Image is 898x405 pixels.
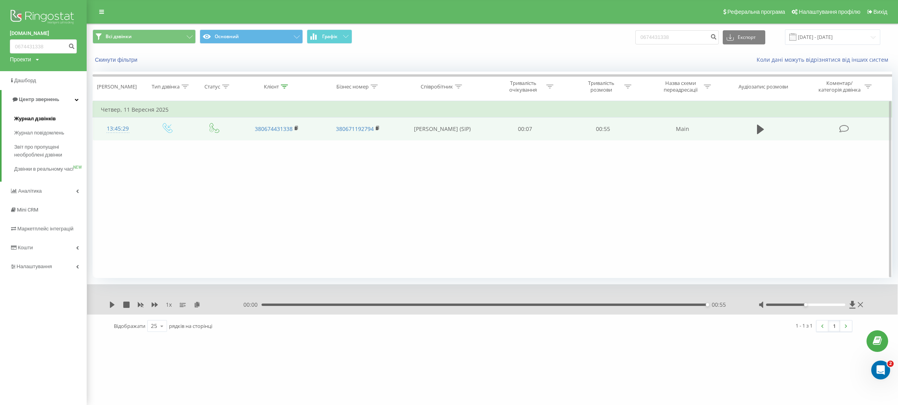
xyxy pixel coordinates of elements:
[14,140,87,162] a: Звіт про пропущені необроблені дзвінки
[14,143,83,159] span: Звіт про пропущені необроблені дзвінки
[14,112,87,126] a: Журнал дзвінків
[101,121,135,136] div: 13:45:29
[307,29,352,44] button: Графік
[152,83,180,90] div: Тип дзвінка
[93,102,892,118] td: Четвер, 11 Вересня 2025
[114,322,145,330] span: Відображати
[502,80,544,93] div: Тривалість очікування
[17,226,74,232] span: Маркетплейс інтеграцій
[255,125,293,133] a: 380674431338
[106,33,132,40] span: Всі дзвінки
[10,55,31,63] div: Проекти
[486,118,564,140] td: 00:07
[660,80,702,93] div: Назва схеми переадресації
[264,83,279,90] div: Клієнт
[799,9,860,15] span: Налаштування профілю
[200,29,303,44] button: Основний
[421,83,453,90] div: Співробітник
[10,39,77,53] input: Пошук за номером
[18,188,42,194] span: Аналiтика
[17,263,52,269] span: Налаштування
[14,129,64,137] span: Журнал повідомлень
[18,245,33,250] span: Кошти
[336,125,374,133] a: 380671192794
[19,96,59,102] span: Центр звернень
[14,77,36,83] span: Дашборд
[17,207,38,213] span: Mini CRM
[828,320,840,331] a: 1
[166,301,172,309] span: 1 x
[14,126,87,140] a: Журнал повідомлень
[204,83,220,90] div: Статус
[2,90,87,109] a: Центр звернень
[243,301,262,309] span: 00:00
[151,322,157,330] div: 25
[642,118,723,140] td: Main
[399,118,486,140] td: [PERSON_NAME] (SIP)
[871,361,890,379] iframe: Intercom live chat
[738,83,788,90] div: Аудіозапис розмови
[169,322,212,330] span: рядків на сторінці
[727,9,785,15] span: Реферальна програма
[10,29,77,37] a: [DOMAIN_NAME]
[322,34,338,39] span: Графік
[796,322,813,330] div: 1 - 1 з 1
[874,9,887,15] span: Вихід
[635,30,719,44] input: Пошук за номером
[757,56,892,63] a: Коли дані можуть відрізнятися вiд інших систем
[564,118,642,140] td: 00:55
[93,56,141,63] button: Скинути фільтри
[336,83,369,90] div: Бізнес номер
[14,115,56,123] span: Журнал дзвінків
[93,29,196,44] button: Всі дзвінки
[723,30,765,44] button: Експорт
[10,8,77,28] img: Ringostat logo
[816,80,863,93] div: Коментар/категорія дзвінка
[706,303,709,306] div: Accessibility label
[712,301,726,309] span: 00:55
[580,80,622,93] div: Тривалість розмови
[804,303,807,306] div: Accessibility label
[887,361,894,367] span: 2
[14,165,73,173] span: Дзвінки в реальному часі
[97,83,137,90] div: [PERSON_NAME]
[14,162,87,176] a: Дзвінки в реальному часіNEW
